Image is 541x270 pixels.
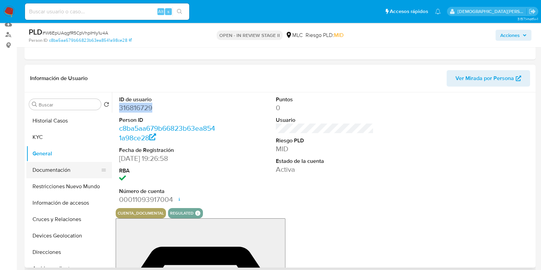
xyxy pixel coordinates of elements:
[435,9,441,14] a: Notificaciones
[39,102,98,108] input: Buscar
[334,31,344,39] span: MID
[26,178,112,195] button: Restricciones Nuevo Mundo
[119,195,217,204] dd: 00011093917004
[26,162,106,178] button: Documentación
[119,96,217,103] dt: ID de usuario
[458,8,527,15] p: cristian.porley@mercadolibre.com
[276,103,374,113] dd: 0
[529,8,536,15] a: Salir
[119,146,217,154] dt: Fecha de Registración
[29,26,42,37] b: PLD
[500,30,520,41] span: Acciones
[276,165,374,174] dd: Activa
[49,37,132,43] a: c8ba5aa679b66823b63ea8541a98ce28
[118,212,164,215] button: cuenta_documental
[26,211,112,228] button: Cruces y Relaciones
[455,70,514,87] span: Ver Mirada por Persona
[26,228,112,244] button: Devices Geolocation
[26,244,112,260] button: Direcciones
[119,116,217,124] dt: Person ID
[306,31,344,39] span: Riesgo PLD:
[217,30,283,40] p: OPEN - IN REVIEW STAGE II
[172,7,186,16] button: search-icon
[119,188,217,195] dt: Número de cuenta
[26,145,112,162] button: General
[42,29,108,36] span: # W6EpUAqgfR5CpVhpIHly1u4A
[104,102,109,109] button: Volver al orden por defecto
[276,96,374,103] dt: Puntos
[32,102,37,107] button: Buscar
[119,103,217,113] dd: 316816729
[517,16,538,22] span: 3.157.1-hotfix-1
[119,123,215,143] a: c8ba5aa679b66823b63ea8541a98ce28
[170,212,194,215] button: regulated
[276,116,374,124] dt: Usuario
[167,8,169,15] span: s
[25,7,189,16] input: Buscar usuario o caso...
[390,8,428,15] span: Accesos rápidos
[285,31,303,39] div: MLC
[158,8,164,15] span: Alt
[26,195,112,211] button: Información de accesos
[119,167,217,175] dt: RBA
[495,30,531,41] button: Acciones
[119,154,217,163] dd: [DATE] 19:26:58
[276,144,374,154] dd: MID
[276,157,374,165] dt: Estado de la cuenta
[30,75,88,82] h1: Información de Usuario
[26,129,112,145] button: KYC
[276,137,374,144] dt: Riesgo PLD
[29,37,48,43] b: Person ID
[26,113,112,129] button: Historial Casos
[447,70,530,87] button: Ver Mirada por Persona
